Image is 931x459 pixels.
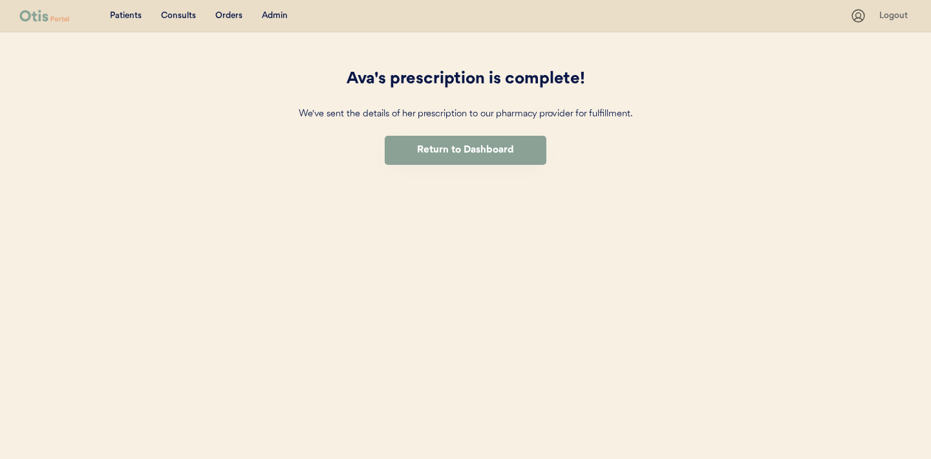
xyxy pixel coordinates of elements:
div: Admin [262,10,288,23]
button: Return to Dashboard [385,136,546,165]
div: Patients [110,10,142,23]
div: Logout [879,10,912,23]
div: Consults [161,10,196,23]
div: We've sent the details of her prescription to our pharmacy provider for fulfillment. [272,107,659,123]
div: Orders [215,10,242,23]
div: Ava's prescription is complete! [272,67,659,92]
